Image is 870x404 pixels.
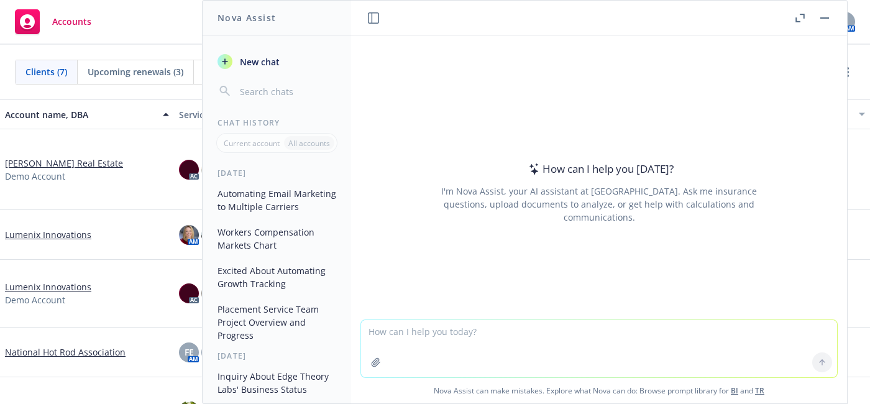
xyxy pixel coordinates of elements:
[213,50,341,73] button: New chat
[5,228,91,241] a: Lumenix Innovations
[179,283,199,303] img: photo
[213,183,341,217] button: Automating Email Marketing to Multiple Carriers
[213,299,341,346] button: Placement Service Team Project Overview and Progress
[179,160,199,180] img: photo
[5,293,65,306] span: Demo Account
[201,283,221,303] img: photo
[179,108,343,121] div: Service team
[201,225,221,245] img: photo
[203,168,351,178] div: [DATE]
[179,225,199,245] img: photo
[5,108,155,121] div: Account name, DBA
[755,385,764,396] a: TR
[5,157,123,170] a: [PERSON_NAME] Real Estate
[237,83,336,100] input: Search chats
[5,280,91,293] a: Lumenix Innovations
[201,160,221,180] img: photo
[288,138,330,149] p: All accounts
[224,138,280,149] p: Current account
[213,366,341,400] button: Inquiry About Edge Theory Labs' Business Status
[88,65,183,78] span: Upcoming renewals (3)
[217,11,276,24] h1: Nova Assist
[424,185,774,224] div: I'm Nova Assist, your AI assistant at [GEOGRAPHIC_DATA]. Ask me insurance questions, upload docum...
[731,385,738,396] a: BI
[203,117,351,128] div: Chat History
[237,55,280,68] span: New chat
[213,260,341,294] button: Excited About Automating Growth Tracking
[203,351,351,361] div: [DATE]
[10,4,96,39] a: Accounts
[185,346,194,359] span: FE
[52,17,91,27] span: Accounts
[5,346,126,359] a: National Hot Rod Association
[174,99,348,129] button: Service team
[25,65,67,78] span: Clients (7)
[525,161,674,177] div: How can I help you [DATE]?
[213,222,341,255] button: Workers Compensation Markets Chart
[356,378,842,403] span: Nova Assist can make mistakes. Explore what Nova can do: Browse prompt library for and
[840,65,855,80] a: more
[5,170,65,183] span: Demo Account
